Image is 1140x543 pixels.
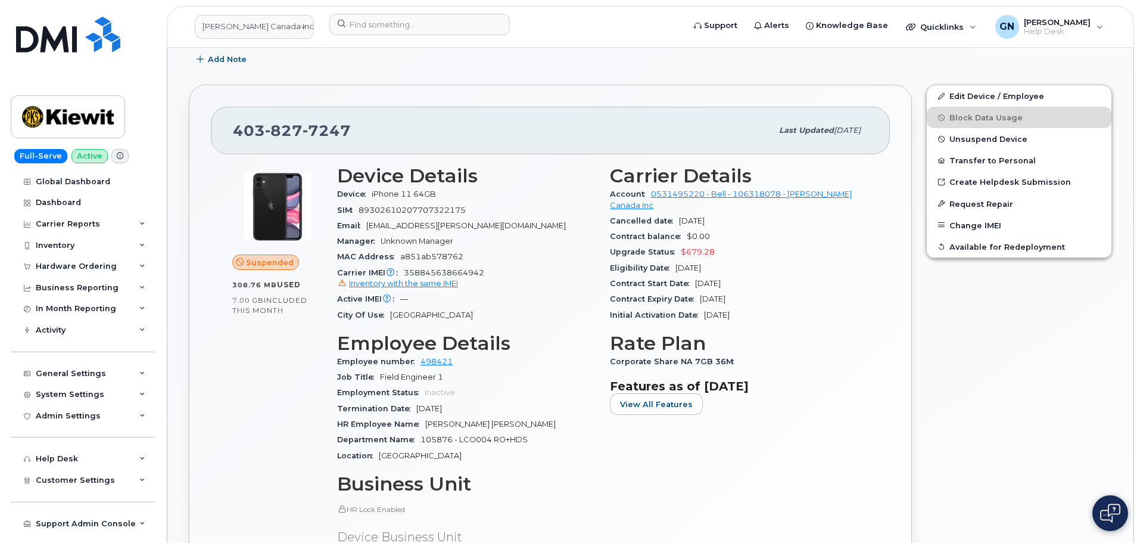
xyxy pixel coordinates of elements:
span: Suspended [246,257,294,268]
span: $679.28 [681,247,715,256]
span: GN [999,20,1014,34]
span: Contract Expiry Date [610,294,700,303]
span: [GEOGRAPHIC_DATA] [379,451,462,460]
span: Department Name [337,435,421,444]
span: MAC Address [337,252,400,261]
span: View All Features [620,399,693,410]
span: 308.76 MB [232,281,277,289]
span: Manager [337,237,381,246]
span: a851ab578762 [400,252,463,261]
span: Alerts [764,20,789,32]
span: Employee number [337,357,421,366]
span: [EMAIL_ADDRESS][PERSON_NAME][DOMAIN_NAME] [366,221,566,230]
input: Find something... [329,14,510,35]
a: Knowledge Base [798,14,896,38]
span: Upgrade Status [610,247,681,256]
span: Eligibility Date [610,263,675,272]
button: Add Note [189,49,257,70]
span: used [277,280,301,289]
span: 403 [233,122,351,139]
span: Add Note [208,54,247,65]
span: Device [337,190,372,198]
h3: Device Details [337,165,596,187]
span: Cancelled date [610,216,679,225]
span: [GEOGRAPHIC_DATA] [390,311,473,319]
button: Block Data Usage [927,107,1111,128]
span: Active IMEI [337,294,400,303]
span: 7247 [303,122,351,139]
span: Unknown Manager [381,237,453,246]
span: [PERSON_NAME] [1024,17,1091,27]
span: 7.00 GB [232,296,264,305]
button: Unsuspend Device [927,128,1111,150]
span: Help Desk [1024,27,1091,36]
span: Field Engineer 1 [380,373,443,381]
h3: Carrier Details [610,165,868,187]
span: HR Employee Name [337,420,425,429]
span: Last updated [779,126,834,135]
span: Knowledge Base [816,20,888,32]
span: Contract Start Date [610,279,695,288]
a: Create Helpdesk Submission [927,171,1111,193]
a: Support [686,14,746,38]
a: Kiewit Canada Inc [195,15,314,39]
span: Inventory with the same IMEI [349,279,458,288]
span: 358845638664942 [337,268,596,290]
h3: Business Unit [337,473,596,495]
span: $0.00 [687,232,710,241]
h3: Rate Plan [610,333,868,354]
span: Email [337,221,366,230]
img: Open chat [1100,504,1120,523]
span: Account [610,190,651,198]
span: [DATE] [834,126,861,135]
div: Quicklinks [898,15,985,39]
span: Carrier IMEI [337,268,404,277]
span: Initial Activation Date [610,311,704,319]
span: [DATE] [679,216,705,225]
span: iPhone 11 64GB [372,190,436,198]
span: Quicklinks [920,22,964,32]
button: Transfer to Personal [927,150,1111,171]
a: 0531495220 - Bell - 106318078 - [PERSON_NAME] Canada Inc [610,190,852,209]
span: 89302610207707322175 [359,206,466,215]
span: [DATE] [416,404,442,413]
h3: Features as of [DATE] [610,379,868,393]
span: Employment Status [337,388,425,397]
button: Change IMEI [927,215,1111,236]
a: Inventory with the same IMEI [337,279,458,288]
span: Termination Date [337,404,416,413]
a: Edit Device / Employee [927,85,1111,107]
span: [DATE] [695,279,721,288]
span: Contract balance [610,232,687,241]
span: 105876 - LCO004 RO+HDS [421,435,528,444]
button: View All Features [610,393,703,415]
p: HR Lock Enabled [337,504,596,514]
button: Available for Redeployment [927,236,1111,257]
span: Support [704,20,737,32]
button: Request Repair [927,193,1111,215]
span: [DATE] [675,263,701,272]
a: Alerts [746,14,798,38]
span: Unsuspend Device [949,135,1027,144]
img: iPhone_11.jpg [242,171,313,243]
span: 827 [265,122,303,139]
span: City Of Use [337,311,390,319]
div: Geoffrey Newport [987,15,1111,39]
span: — [400,294,408,303]
span: [DATE] [700,294,725,303]
span: [PERSON_NAME] [PERSON_NAME] [425,420,556,429]
a: 498421 [421,357,453,366]
span: SIM [337,206,359,215]
span: Location [337,451,379,460]
span: included this month [232,296,307,315]
span: [DATE] [704,311,730,319]
span: Job Title [337,373,380,381]
span: Corporate Share NA 7GB 36M [610,357,740,366]
span: Inactive [425,388,455,397]
span: Available for Redeployment [949,242,1065,251]
h3: Employee Details [337,333,596,354]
